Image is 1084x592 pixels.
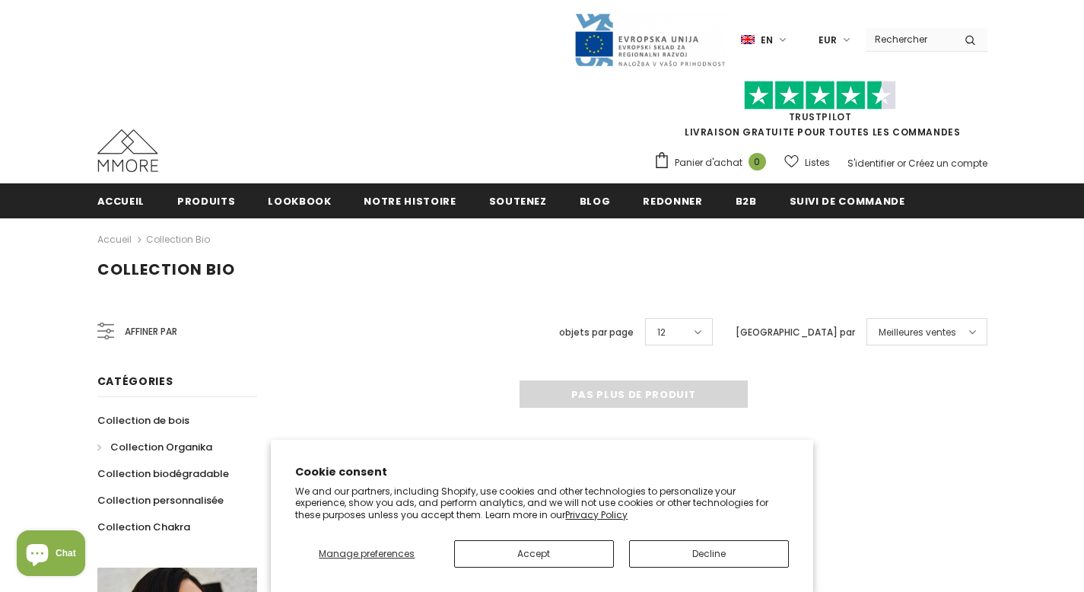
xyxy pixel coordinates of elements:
[653,88,987,138] span: LIVRAISON GRATUITE POUR TOUTES LES COMMANDES
[559,325,634,340] label: objets par page
[177,183,235,218] a: Produits
[580,183,611,218] a: Blog
[97,129,158,172] img: Cas MMORE
[879,325,956,340] span: Meilleures ventes
[12,530,90,580] inbox-online-store-chat: Shopify online store chat
[97,413,189,428] span: Collection de bois
[819,33,837,48] span: EUR
[97,183,145,218] a: Accueil
[790,194,905,208] span: Suivi de commande
[744,81,896,110] img: Faites confiance aux étoiles pilotes
[125,323,177,340] span: Affiner par
[319,547,415,560] span: Manage preferences
[789,110,852,123] a: TrustPilot
[784,149,830,176] a: Listes
[489,194,547,208] span: soutenez
[97,231,132,249] a: Accueil
[97,460,229,487] a: Collection biodégradable
[790,183,905,218] a: Suivi de commande
[97,493,224,508] span: Collection personnalisée
[97,374,173,389] span: Catégories
[736,325,855,340] label: [GEOGRAPHIC_DATA] par
[675,155,742,170] span: Panier d'achat
[574,33,726,46] a: Javni Razpis
[565,508,628,521] a: Privacy Policy
[489,183,547,218] a: soutenez
[268,194,331,208] span: Lookbook
[454,540,614,568] button: Accept
[97,514,190,540] a: Collection Chakra
[268,183,331,218] a: Lookbook
[629,540,789,568] button: Decline
[295,540,438,568] button: Manage preferences
[736,183,757,218] a: B2B
[97,407,189,434] a: Collection de bois
[643,194,702,208] span: Redonner
[97,194,145,208] span: Accueil
[653,151,774,174] a: Panier d'achat 0
[97,466,229,481] span: Collection biodégradable
[97,434,212,460] a: Collection Organika
[295,464,789,480] h2: Cookie consent
[749,153,766,170] span: 0
[364,183,456,218] a: Notre histoire
[741,33,755,46] img: i-lang-1.png
[580,194,611,208] span: Blog
[897,157,906,170] span: or
[908,157,987,170] a: Créez un compte
[866,28,953,50] input: Search Site
[295,485,789,521] p: We and our partners, including Shopify, use cookies and other technologies to personalize your ex...
[657,325,666,340] span: 12
[146,233,210,246] a: Collection Bio
[364,194,456,208] span: Notre histoire
[110,440,212,454] span: Collection Organika
[177,194,235,208] span: Produits
[761,33,773,48] span: en
[847,157,895,170] a: S'identifier
[805,155,830,170] span: Listes
[736,194,757,208] span: B2B
[574,12,726,68] img: Javni Razpis
[97,259,235,280] span: Collection Bio
[97,487,224,514] a: Collection personnalisée
[97,520,190,534] span: Collection Chakra
[643,183,702,218] a: Redonner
